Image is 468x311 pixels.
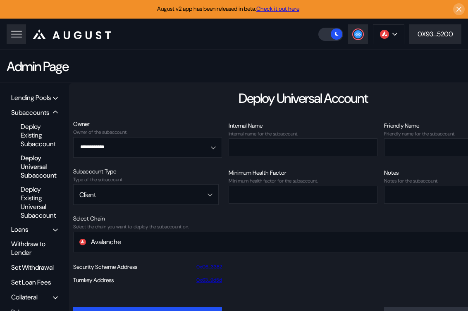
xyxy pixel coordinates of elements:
div: 0X93...5200 [418,30,453,38]
div: Set Withdrawal [8,261,61,274]
div: Security Scheme Address [73,263,137,271]
div: Subaccounts [11,108,49,117]
div: Minimum health factor for the subaccount. [229,178,377,184]
div: Type of the subaccount. [73,177,222,183]
a: Check it out here [256,5,299,12]
div: Internal Name [229,122,377,129]
div: Admin Page [7,58,68,75]
button: Open menu [73,184,219,205]
div: Collateral [11,293,38,302]
div: Loans [11,225,28,234]
div: Deploy Existing Universal Subaccount [17,184,54,221]
div: Turnkey Address [73,276,114,284]
div: Client [79,190,198,199]
a: 0x63...9d5d [196,277,222,283]
span: August v2 app has been released in beta. [157,5,299,12]
div: Owner [73,120,222,128]
button: Open menu [73,137,222,158]
div: Owner of the subaccount. [73,129,222,135]
div: Deploy Existing Subaccount [17,121,54,150]
div: Set Loan Fees [8,276,61,289]
div: Deploy Universal Account [239,90,368,107]
div: Minimum Health Factor [229,169,377,176]
img: chain logo [380,30,389,39]
div: Deploy Universal Subaccount [17,152,54,181]
div: Withdraw to Lender [8,237,61,259]
img: chain-logo [79,239,86,245]
div: Subaccount Type [73,168,222,175]
div: Lending Pools [11,93,51,102]
a: 0x06...3382 [196,264,222,270]
div: Internal name for the subaccount. [229,131,377,137]
button: 0X93...5200 [409,24,461,44]
button: chain logo [373,24,404,44]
